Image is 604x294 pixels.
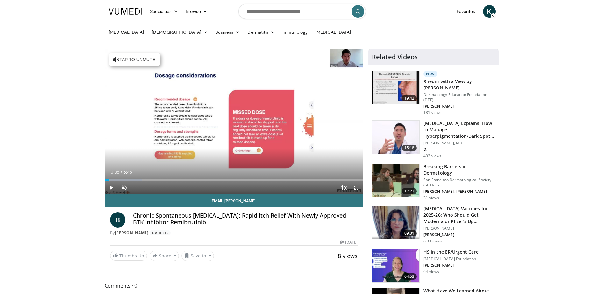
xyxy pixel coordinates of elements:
[146,5,182,18] a: Specialties
[244,26,279,38] a: Dermatitis
[118,181,131,194] button: Unmute
[105,26,148,38] a: [MEDICAL_DATA]
[423,239,442,244] p: 6.0K views
[423,232,495,237] p: [PERSON_NAME]
[423,141,495,146] p: [PERSON_NAME], MD
[423,206,495,225] h3: [MEDICAL_DATA] Vaccines for 2025-26: Who Should Get Moderna or Pfizer’s Up…
[423,147,495,152] p: D.
[402,230,417,236] span: 09:01
[311,26,355,38] a: [MEDICAL_DATA]
[111,170,119,175] span: 0:05
[423,78,495,91] h3: Rheum with a View by [PERSON_NAME]
[453,5,479,18] a: Favorites
[372,206,419,239] img: 4e370bb1-17f0-4657-a42f-9b995da70d2f.png.150x105_q85_crop-smart_upscale.png
[423,153,441,158] p: 492 views
[105,194,363,207] a: Email [PERSON_NAME]
[423,92,495,102] p: Dermatology Education Foundation (DEF)
[423,71,437,77] p: New
[110,251,147,261] a: Thumbs Up
[150,251,179,261] button: Share
[133,212,358,226] h4: Chronic Spontaneous [MEDICAL_DATA]: Rapid Itch Relief With Newly Approved BTK Inhibitor Remibrutinib
[423,110,441,115] p: 181 views
[340,240,358,245] div: [DATE]
[372,121,419,154] img: e1503c37-a13a-4aad-9ea8-1e9b5ff728e6.150x105_q85_crop-smart_upscale.jpg
[110,212,125,227] a: B
[372,71,495,115] a: 19:42 New Rheum with a View by [PERSON_NAME] Dermatology Education Foundation (DEF) [PERSON_NAME]...
[337,181,350,194] button: Playback Rate
[372,53,418,61] h4: Related Videos
[110,230,358,236] div: By
[372,164,419,197] img: 79f0055a-17c6-4de4-a236-28f6935bb11e.150x105_q85_crop-smart_upscale.jpg
[121,170,122,175] span: /
[372,249,419,282] img: 0a0b59f9-8b88-4635-b6d0-3655c2695d13.150x105_q85_crop-smart_upscale.jpg
[372,71,419,104] img: 15b49de1-14e0-4398-a509-d8f4bc066e5c.150x105_q85_crop-smart_upscale.jpg
[109,53,160,66] button: Tap to unmute
[238,4,366,19] input: Search topics, interventions
[150,230,171,235] a: 4 Videos
[423,195,439,200] p: 31 views
[483,5,496,18] a: K
[211,26,244,38] a: Business
[423,189,495,194] p: [PERSON_NAME], [PERSON_NAME]
[279,26,311,38] a: Immunology
[115,230,149,235] a: [PERSON_NAME]
[181,251,214,261] button: Save to
[350,181,363,194] button: Fullscreen
[182,5,211,18] a: Browse
[423,249,478,255] h3: HS in the ER/Urgent Care
[109,8,142,15] img: VuMedi Logo
[105,282,363,290] span: Comments 0
[372,249,495,283] a: 04:53 HS in the ER/Urgent Care [MEDICAL_DATA] Foundation [PERSON_NAME] 64 views
[105,179,363,181] div: Progress Bar
[338,252,358,260] span: 8 views
[124,170,132,175] span: 5:45
[423,178,495,188] p: San Francisco Dermatological Society (SF Derm)
[402,273,417,280] span: 04:53
[372,206,495,244] a: 09:01 [MEDICAL_DATA] Vaccines for 2025-26: Who Should Get Moderna or Pfizer’s Up… [PERSON_NAME] [...
[423,164,495,176] h3: Breaking Barriers in Dermatology
[423,269,439,274] p: 64 views
[402,188,417,194] span: 17:22
[423,263,478,268] p: [PERSON_NAME]
[423,120,495,139] h3: [MEDICAL_DATA] Explains: How to Manage Hyperpigmentation/Dark Spots o…
[402,95,417,101] span: 19:42
[105,49,363,194] video-js: Video Player
[105,181,118,194] button: Play
[423,226,495,231] p: [PERSON_NAME]
[372,164,495,200] a: 17:22 Breaking Barriers in Dermatology San Francisco Dermatological Society (SF Derm) [PERSON_NAM...
[423,104,495,109] p: [PERSON_NAME]
[423,256,478,262] p: [MEDICAL_DATA] Foundation
[148,26,211,38] a: [DEMOGRAPHIC_DATA]
[402,145,417,151] span: 15:18
[372,120,495,158] a: 15:18 [MEDICAL_DATA] Explains: How to Manage Hyperpigmentation/Dark Spots o… [PERSON_NAME], MD D....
